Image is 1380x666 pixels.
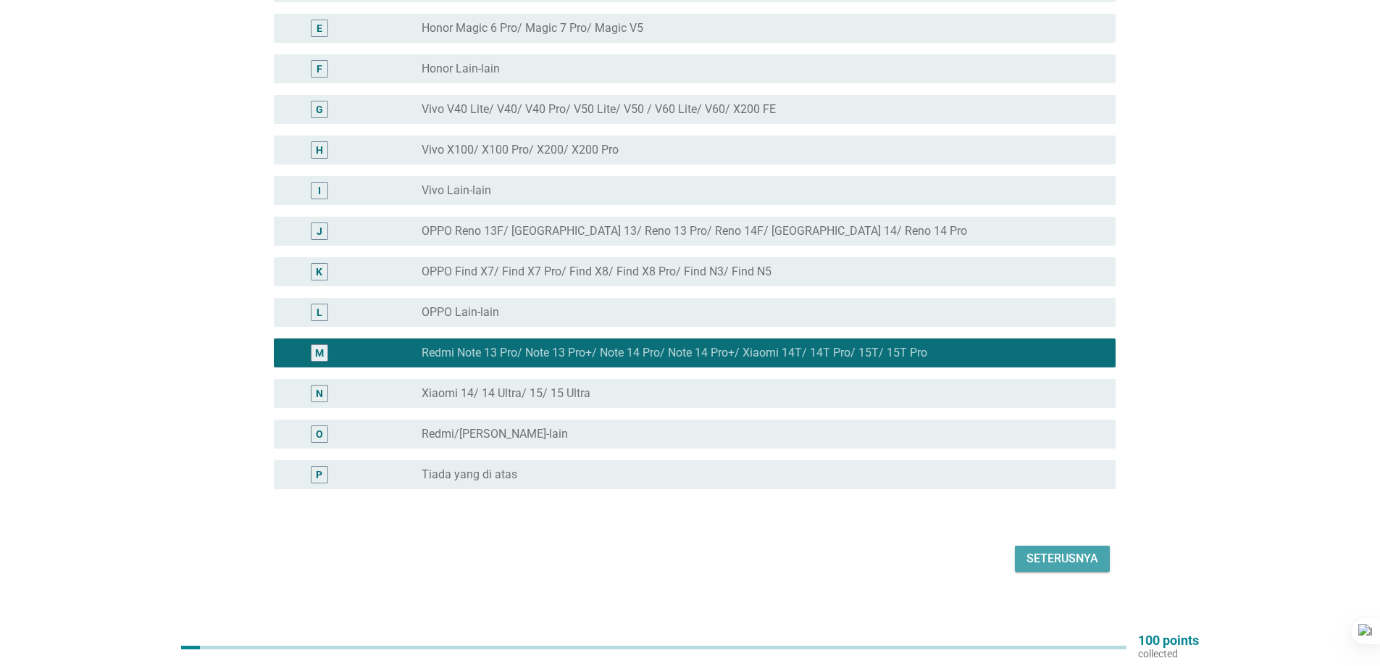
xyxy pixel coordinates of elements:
[315,346,324,361] div: M
[316,143,323,158] div: H
[316,265,322,280] div: K
[1138,634,1199,647] p: 100 points
[316,102,323,117] div: G
[317,224,322,239] div: J
[317,21,322,36] div: E
[422,467,517,482] label: Tiada yang di atas
[422,265,771,279] label: OPPO Find X7/ Find X7 Pro/ Find X8/ Find X8 Pro/ Find N3/ Find N5
[316,386,323,401] div: N
[422,346,927,360] label: Redmi Note 13 Pro/ Note 13 Pro+/ Note 14 Pro/ Note 14 Pro+/ Xiaomi 14T/ 14T Pro/ 15T/ 15T Pro
[422,224,967,238] label: OPPO Reno 13F/ [GEOGRAPHIC_DATA] 13/ Reno 13 Pro/ Reno 14F/ [GEOGRAPHIC_DATA] 14/ Reno 14 Pro
[316,467,322,483] div: P
[1026,550,1098,567] div: Seterusnya
[316,427,323,442] div: O
[422,386,590,401] label: Xiaomi 14/ 14 Ultra/ 15/ 15 Ultra
[318,183,321,199] div: I
[422,143,619,157] label: Vivo X100/ X100 Pro/ X200/ X200 Pro
[422,21,643,36] label: Honor Magic 6 Pro/ Magic 7 Pro/ Magic V5
[422,183,491,198] label: Vivo Lain-lain
[422,102,776,117] label: Vivo V40 Lite/ V40/ V40 Pro/ V50 Lite/ V50 / V60 Lite/ V60/ X200 FE
[1015,546,1110,572] button: Seterusnya
[422,305,499,320] label: OPPO Lain-lain
[422,427,568,441] label: Redmi/[PERSON_NAME]-lain
[317,62,322,77] div: F
[422,62,500,76] label: Honor Lain-lain
[317,305,322,320] div: L
[1138,647,1199,660] p: collected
